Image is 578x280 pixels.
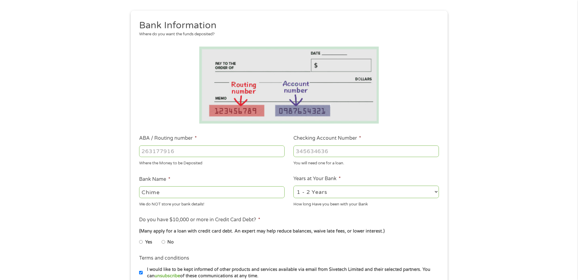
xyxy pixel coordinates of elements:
div: Where the Money to be Deposited [139,158,285,166]
label: I would like to be kept informed of other products and services available via email from Sivetech... [143,266,441,279]
label: ABA / Routing number [139,135,197,142]
h2: Bank Information [139,19,434,32]
a: unsubscribe [155,273,180,278]
label: Checking Account Number [293,135,361,142]
img: Routing number location [199,47,379,124]
label: Yes [145,239,152,246]
div: We do NOT store your bank details! [139,199,285,207]
label: Do you have $10,000 or more in Credit Card Debt? [139,217,260,223]
label: Terms and conditions [139,255,189,261]
label: No [167,239,174,246]
input: 263177916 [139,145,285,157]
label: Bank Name [139,176,170,183]
label: Years at Your Bank [293,176,341,182]
div: How long Have you been with your Bank [293,199,439,207]
div: You will need one for a loan. [293,158,439,166]
div: Where do you want the funds deposited? [139,31,434,37]
input: 345634636 [293,145,439,157]
div: (Many apply for a loan with credit card debt. An expert may help reduce balances, waive late fees... [139,228,439,235]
